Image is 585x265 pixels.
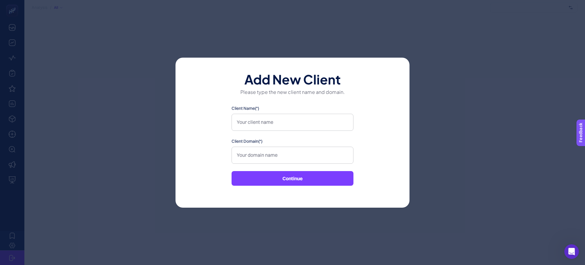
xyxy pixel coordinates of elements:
h1: Add New Client [195,72,390,84]
p: Please type the new client name and domain. [195,88,390,95]
label: Client Domain(*) [232,138,353,144]
button: Continue [232,171,353,186]
span: Feedback [4,2,23,7]
input: Your client name [232,114,353,131]
input: Your domain name [232,147,353,164]
label: Client Name(*) [232,105,353,111]
iframe: Intercom live chat [564,244,579,259]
